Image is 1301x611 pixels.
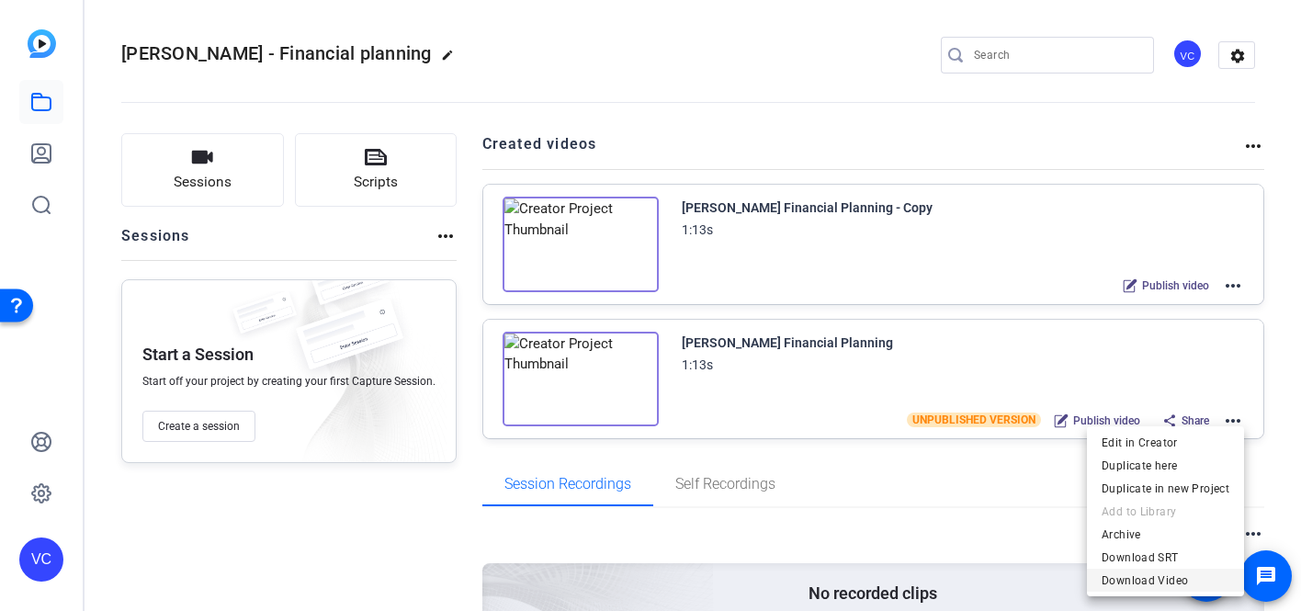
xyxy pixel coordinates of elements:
[1102,477,1229,499] span: Duplicate in new Project
[1102,431,1229,453] span: Edit in Creator
[1102,454,1229,476] span: Duplicate here
[1102,546,1229,568] span: Download SRT
[1102,523,1229,545] span: Archive
[1102,569,1229,591] span: Download Video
